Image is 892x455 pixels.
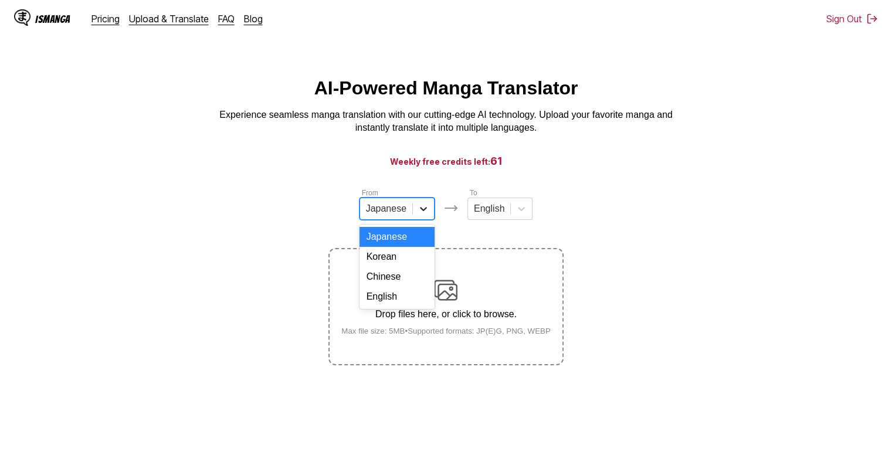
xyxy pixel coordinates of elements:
[332,327,560,335] small: Max file size: 5MB • Supported formats: JP(E)G, PNG, WEBP
[490,155,502,167] span: 61
[444,201,458,215] img: Languages icon
[218,13,235,25] a: FAQ
[14,9,91,28] a: IsManga LogoIsManga
[470,189,477,197] label: To
[362,189,378,197] label: From
[359,287,435,307] div: English
[129,13,209,25] a: Upload & Translate
[332,309,560,320] p: Drop files here, or click to browse.
[244,13,263,25] a: Blog
[359,227,435,247] div: Japanese
[28,154,864,168] h3: Weekly free credits left:
[359,247,435,267] div: Korean
[91,13,120,25] a: Pricing
[35,13,70,25] div: IsManga
[826,13,878,25] button: Sign Out
[314,77,578,99] h1: AI-Powered Manga Translator
[212,108,681,135] p: Experience seamless manga translation with our cutting-edge AI technology. Upload your favorite m...
[866,13,878,25] img: Sign out
[359,267,435,287] div: Chinese
[14,9,30,26] img: IsManga Logo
